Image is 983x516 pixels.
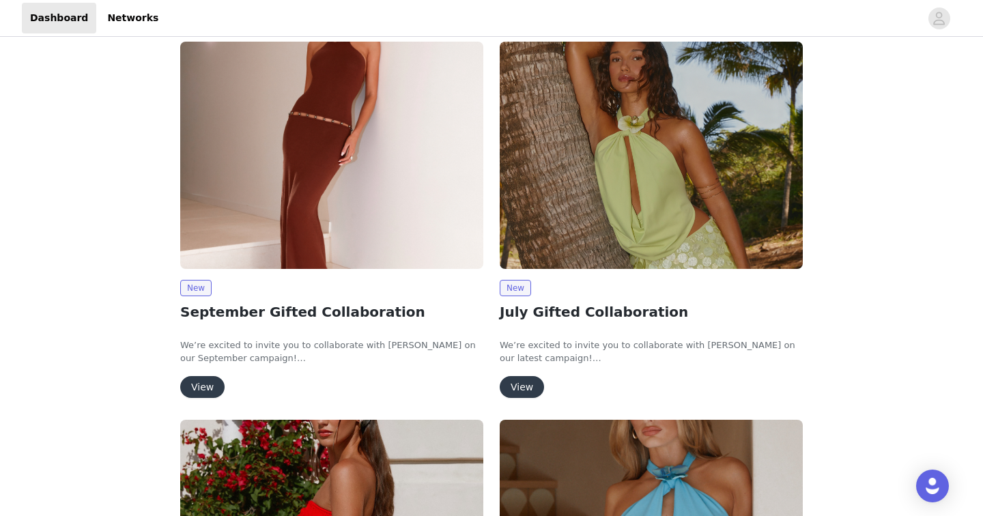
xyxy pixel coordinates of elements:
a: View [180,382,225,392]
img: Peppermayo AUS [500,42,803,269]
span: New [180,280,212,296]
a: Networks [99,3,167,33]
div: avatar [932,8,945,29]
button: View [180,376,225,398]
h2: September Gifted Collaboration [180,302,483,322]
p: We’re excited to invite you to collaborate with [PERSON_NAME] on our latest campaign! [500,339,803,365]
span: New [500,280,531,296]
p: We’re excited to invite you to collaborate with [PERSON_NAME] on our September campaign! [180,339,483,365]
img: Peppermayo AUS [180,42,483,269]
div: Open Intercom Messenger [916,470,949,502]
h2: July Gifted Collaboration [500,302,803,322]
a: View [500,382,544,392]
a: Dashboard [22,3,96,33]
button: View [500,376,544,398]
